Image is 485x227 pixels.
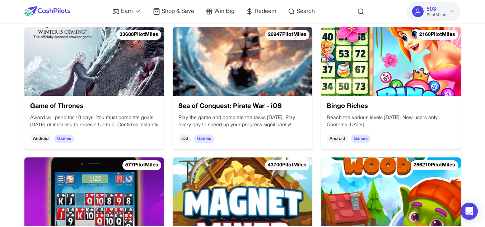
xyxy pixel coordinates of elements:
[24,6,70,17] img: CashPilots Logo
[411,160,458,170] div: 266210 PilotMiles
[162,7,194,16] span: Shop & Save
[194,134,214,143] span: Games
[321,157,461,226] img: Goblins Wood Android PPN P3 (US) (OS2ID 26719)
[122,160,161,170] div: 577 PilotMiles
[265,160,309,170] div: 43700 PilotMiles
[461,203,478,220] div: Open Intercom Messenger
[153,7,194,16] a: Shop & Save
[24,27,164,96] img: Game of Thrones
[426,5,436,14] span: 503
[54,134,74,143] span: Games
[30,134,51,143] span: Android
[121,7,133,16] span: Earn
[178,134,191,143] span: iOS
[297,7,315,16] span: Search
[173,27,312,96] img: Sea of Conquest: Pirate War - iOS
[178,114,307,129] div: Play the game and complete the tasks [DATE]. Play every day to speed up your progress significantly!
[327,101,455,112] h3: Bingo Riches
[321,27,461,96] img: Bingo Riches
[255,7,276,16] span: Redeem
[117,30,161,40] div: 33688 PilotMiles
[351,134,370,143] span: Games
[288,7,315,16] a: Search
[178,101,307,112] h3: Sea of Conquest: Pirate War - iOS
[30,101,158,112] h3: Game of Thrones
[214,7,234,16] span: Win Big
[206,7,234,16] a: Win Big
[246,7,276,16] a: Redeem
[265,30,309,40] div: 26947 PilotMiles
[416,30,458,40] div: 2160 PilotMiles
[406,2,461,21] button: 503PilotMiles
[327,114,455,129] div: Reach the various levels [DATE]. New users only. Confirms [DATE]
[30,114,158,129] div: Award will pend for 10 days. You must complete goals [DATE] of installing to receive Up to 0. Con...
[426,12,446,18] span: PilotMiles
[173,157,312,226] img: Magnet Miner - (US)(MCPE)(Android)
[112,7,141,16] a: Earn
[327,134,348,143] span: Android
[24,157,164,226] img: FreeCell Deluxe Social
